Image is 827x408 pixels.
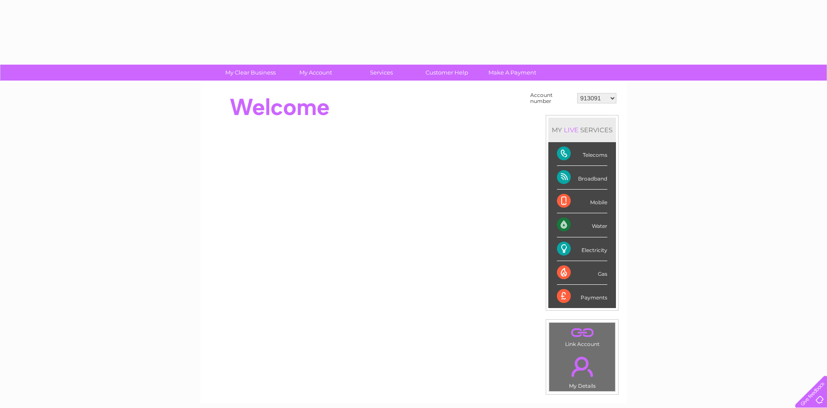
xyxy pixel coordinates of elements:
[551,352,613,382] a: .
[557,213,607,237] div: Water
[557,190,607,213] div: Mobile
[549,349,616,392] td: My Details
[557,166,607,190] div: Broadband
[280,65,351,81] a: My Account
[411,65,482,81] a: Customer Help
[557,261,607,285] div: Gas
[528,90,575,106] td: Account number
[557,285,607,308] div: Payments
[557,237,607,261] div: Electricity
[215,65,286,81] a: My Clear Business
[477,65,548,81] a: Make A Payment
[548,118,616,142] div: MY SERVICES
[551,325,613,340] a: .
[549,322,616,349] td: Link Account
[557,142,607,166] div: Telecoms
[562,126,580,134] div: LIVE
[346,65,417,81] a: Services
